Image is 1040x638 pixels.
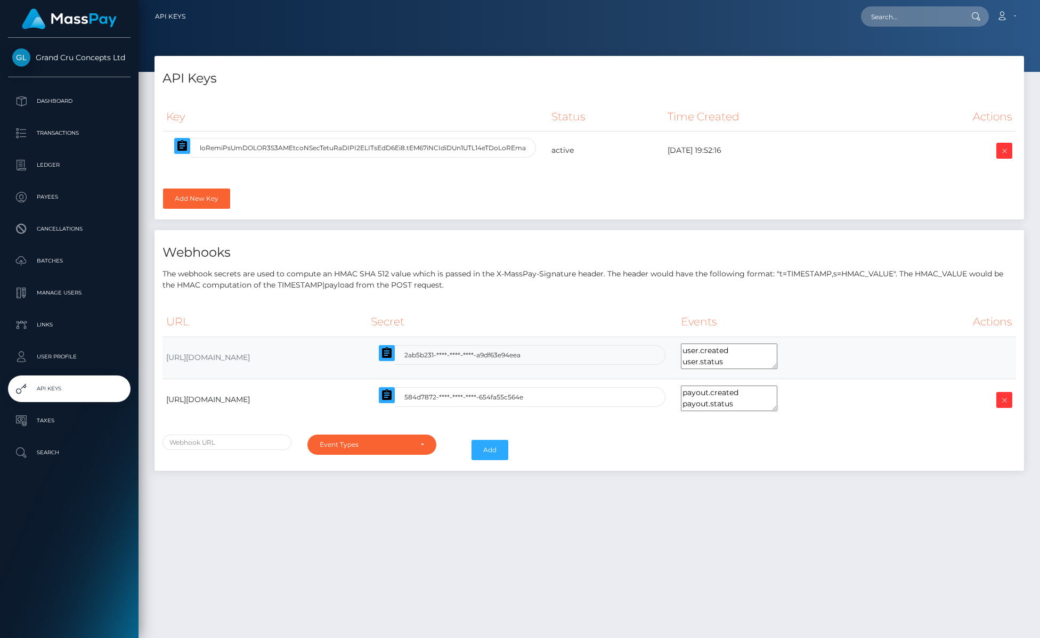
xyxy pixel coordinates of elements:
input: Webhook URL [162,435,291,450]
th: Actions [885,102,1016,132]
a: Batches [8,248,131,274]
p: API Keys [12,381,126,397]
a: Add New Key [163,189,230,209]
input: Search... [861,6,961,27]
p: Ledger [12,157,126,173]
a: Payees [8,184,131,210]
p: Transactions [12,125,126,141]
th: Actions [911,307,1016,337]
a: Ledger [8,152,131,178]
th: Time Created [664,102,885,132]
h4: API Keys [162,69,1016,88]
img: Grand Cru Concepts Ltd [12,48,30,67]
th: URL [162,307,367,337]
img: MassPay Logo [22,9,117,29]
td: [URL][DOMAIN_NAME] [162,379,367,421]
a: Search [8,439,131,466]
th: Events [677,307,911,337]
p: User Profile [12,349,126,365]
p: Links [12,317,126,333]
button: Event Types [307,435,436,455]
p: Dashboard [12,93,126,109]
th: Status [548,102,664,132]
a: Taxes [8,407,131,434]
a: Cancellations [8,216,131,242]
a: Manage Users [8,280,131,306]
a: API Keys [155,5,185,28]
p: Cancellations [12,221,126,237]
a: Dashboard [8,88,131,114]
button: Add [472,440,508,460]
p: The webhook secrets are used to compute an HMAC SHA 512 value which is passed in the X-MassPay-Si... [162,268,1016,291]
a: Transactions [8,120,131,146]
span: Grand Cru Concepts Ltd [8,53,131,62]
textarea: user.created user.status payout.created payout.status payout_reversal.created payout_reversal.sta... [681,343,777,369]
p: Manage Users [12,285,126,301]
td: [URL][DOMAIN_NAME] [162,337,367,379]
a: User Profile [8,343,131,370]
h4: Webhooks [162,243,1016,262]
td: [DATE] 19:52:16 [664,132,885,170]
th: Key [162,102,548,132]
p: Taxes [12,413,126,429]
a: Links [8,312,131,338]
td: active [548,132,664,170]
textarea: payout.created payout.status payout_reversal.created payout_reversal.status [681,386,777,411]
p: Search [12,445,126,461]
a: API Keys [8,375,131,402]
p: Payees [12,189,126,205]
th: Secret [367,307,677,337]
div: Event Types [320,440,412,449]
p: Batches [12,253,126,269]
